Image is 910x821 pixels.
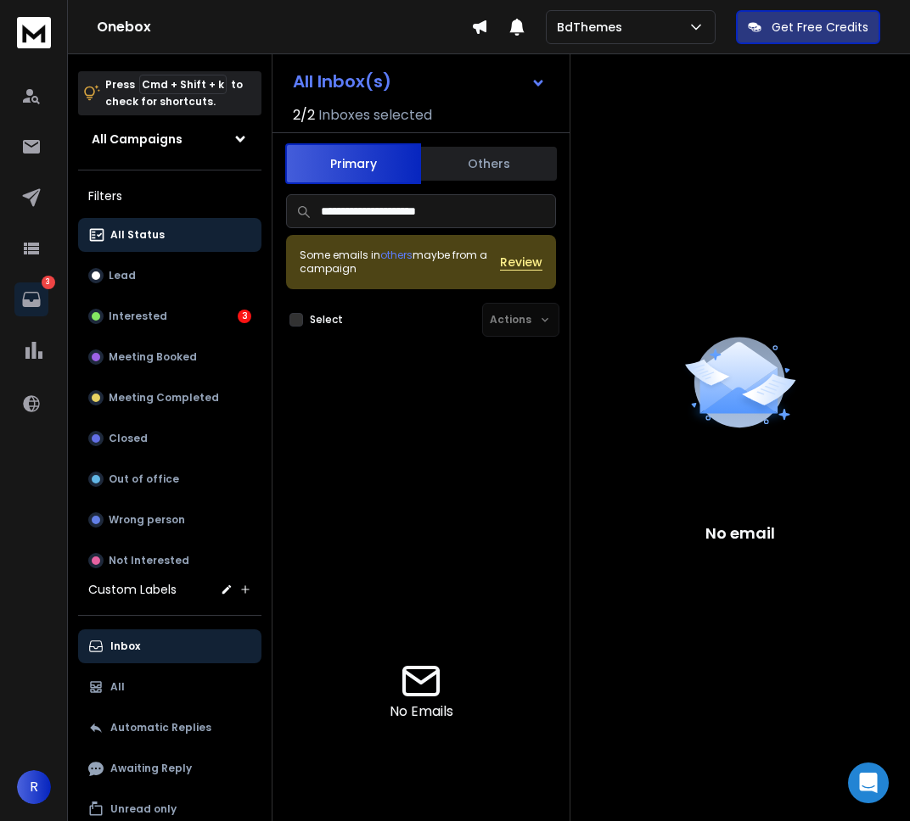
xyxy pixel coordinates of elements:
[78,503,261,537] button: Wrong person
[17,17,51,48] img: logo
[110,228,165,242] p: All Status
[109,554,189,567] p: Not Interested
[293,73,391,90] h1: All Inbox(s)
[78,670,261,704] button: All
[78,184,261,208] h3: Filters
[380,248,413,262] span: others
[110,802,177,816] p: Unread only
[110,762,192,775] p: Awaiting Reply
[310,313,343,327] label: Select
[848,762,889,803] div: Open Intercom Messenger
[500,254,542,271] button: Review
[88,581,177,598] h3: Custom Labels
[97,17,471,37] h1: Onebox
[92,131,183,148] h1: All Campaigns
[78,422,261,455] button: Closed
[705,522,775,545] p: No email
[17,770,51,804] button: R
[109,513,185,527] p: Wrong person
[736,10,880,44] button: Get Free Credits
[78,462,261,496] button: Out of office
[42,276,55,289] p: 3
[139,75,227,94] span: Cmd + Shift + k
[279,64,559,98] button: All Inbox(s)
[293,105,315,126] span: 2 / 2
[110,680,125,694] p: All
[557,19,629,36] p: BdThemes
[78,751,261,785] button: Awaiting Reply
[78,259,261,293] button: Lead
[421,145,557,182] button: Others
[318,105,432,126] h3: Inboxes selected
[14,282,48,316] a: 3
[109,310,167,323] p: Interested
[109,350,197,364] p: Meeting Booked
[238,310,251,323] div: 3
[109,269,136,282] p: Lead
[78,711,261,745] button: Automatic Replies
[300,249,500,276] div: Some emails in maybe from a campaign
[78,629,261,663] button: Inbox
[772,19,868,36] p: Get Free Credits
[78,381,261,415] button: Meeting Completed
[78,544,261,578] button: Not Interested
[78,340,261,374] button: Meeting Booked
[109,472,179,486] p: Out of office
[78,218,261,252] button: All Status
[285,143,421,184] button: Primary
[110,721,211,734] p: Automatic Replies
[78,122,261,156] button: All Campaigns
[78,299,261,333] button: Interested3
[109,391,219,405] p: Meeting Completed
[109,432,148,445] p: Closed
[390,701,453,722] p: No Emails
[110,639,140,653] p: Inbox
[105,76,243,110] p: Press to check for shortcuts.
